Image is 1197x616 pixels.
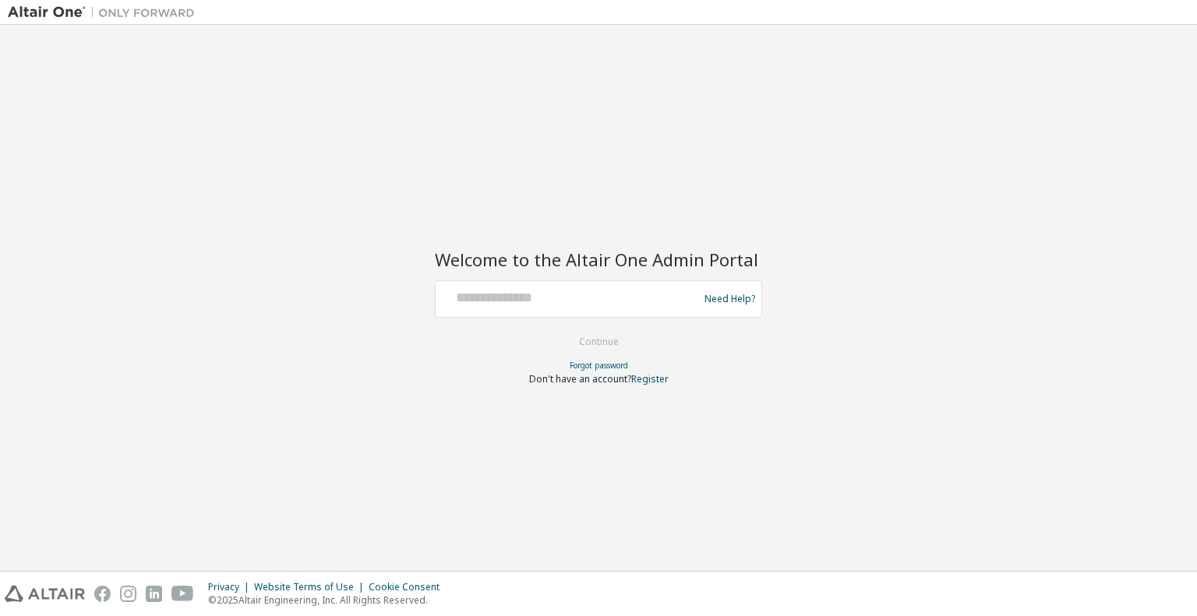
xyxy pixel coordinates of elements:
img: facebook.svg [94,586,111,602]
img: linkedin.svg [146,586,162,602]
img: youtube.svg [171,586,194,602]
a: Need Help? [704,298,755,299]
img: Altair One [8,5,203,20]
span: Don't have an account? [529,372,631,385]
img: altair_logo.svg [5,586,85,602]
h2: Welcome to the Altair One Admin Portal [435,248,762,270]
a: Forgot password [570,360,628,371]
a: Register [631,372,669,385]
p: © 2025 Altair Engineering, Inc. All Rights Reserved. [208,593,449,607]
div: Privacy [208,581,254,593]
div: Website Terms of Use [254,581,369,593]
img: instagram.svg [120,586,136,602]
div: Cookie Consent [369,581,449,593]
